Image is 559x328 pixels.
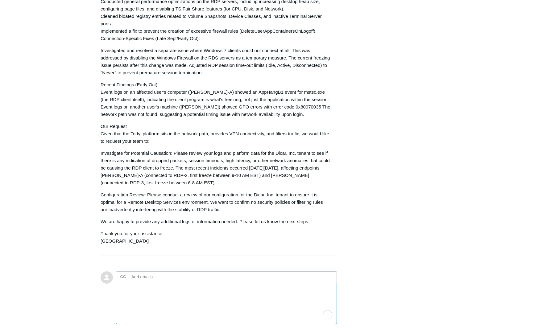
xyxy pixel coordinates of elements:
[120,272,126,281] label: CC
[101,81,331,118] p: Recent Findings (Early Oct): Event logs on an affected user's computer ([PERSON_NAME]-A) showed a...
[101,218,331,225] p: We are happy to provide any additional logs or information needed. Please let us know the next st...
[129,272,195,281] input: Add emails
[101,230,331,245] p: Thank you for your assistance. [GEOGRAPHIC_DATA]
[101,150,331,187] p: Investigate for Potential Causation: Please review your logs and platform data for the Dicar, Inc...
[101,47,331,76] p: Investigated and resolved a separate issue where Windows 7 clients could not connect at all. This...
[101,191,331,213] p: Configuration Review: Please conduct a review of our configuration for the Dicar, Inc. tenant to ...
[116,283,337,324] textarea: To enrich screen reader interactions, please activate Accessibility in Grammarly extension settings
[101,123,331,145] p: Our Request Given that the Todyl platform sits in the network path, provides VPN connectivity, an...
